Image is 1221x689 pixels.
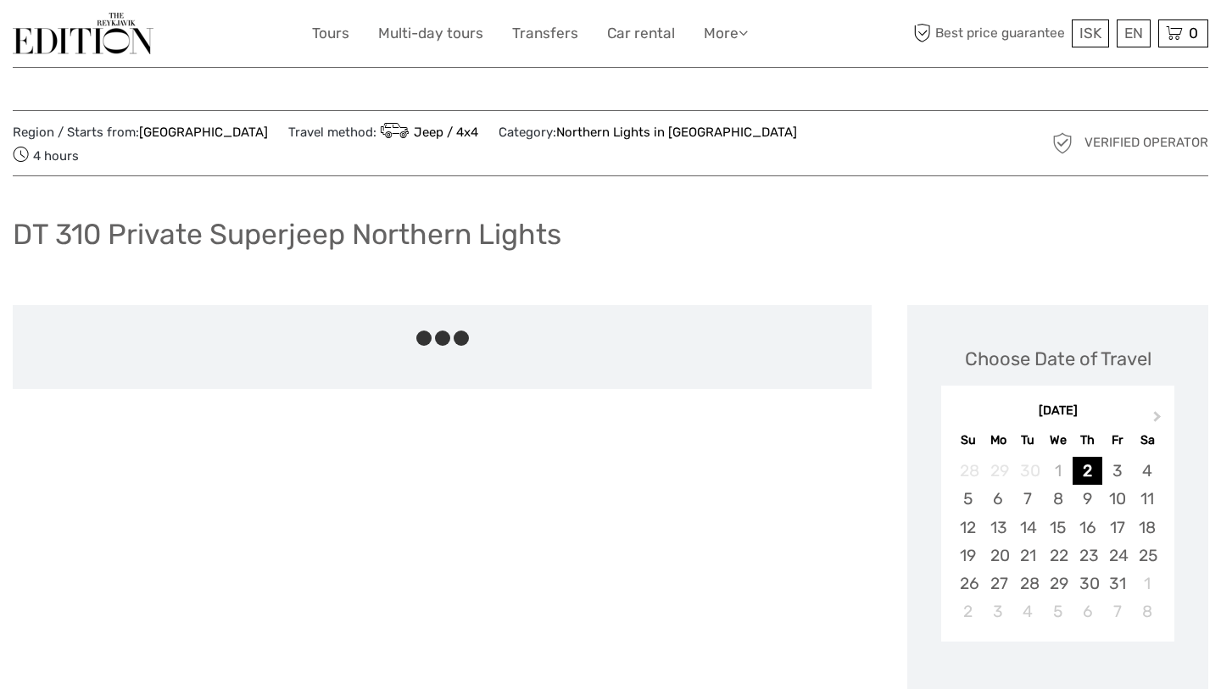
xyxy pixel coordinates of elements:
[1102,485,1132,513] div: Choose Friday, October 10th, 2025
[312,21,349,46] a: Tours
[984,542,1013,570] div: Choose Monday, October 20th, 2025
[1013,542,1043,570] div: Choose Tuesday, October 21st, 2025
[953,457,983,485] div: Not available Sunday, September 28th, 2025
[953,485,983,513] div: Choose Sunday, October 5th, 2025
[378,21,483,46] a: Multi-day tours
[1102,570,1132,597] div: Choose Friday, October 31st, 2025
[946,457,1168,625] div: month 2025-10
[1084,134,1208,152] span: Verified Operator
[1132,457,1162,485] div: Choose Saturday, October 4th, 2025
[965,346,1151,372] div: Choose Date of Travel
[1073,542,1102,570] div: Choose Thursday, October 23rd, 2025
[1102,597,1132,625] div: Choose Friday, November 7th, 2025
[1043,597,1073,625] div: Choose Wednesday, November 5th, 2025
[1146,407,1173,434] button: Next Month
[1013,457,1043,485] div: Not available Tuesday, September 30th, 2025
[13,217,561,252] h1: DT 310 Private Superjeep Northern Lights
[1043,570,1073,597] div: Choose Wednesday, October 29th, 2025
[1132,542,1162,570] div: Choose Saturday, October 25th, 2025
[1073,570,1102,597] div: Choose Thursday, October 30th, 2025
[984,597,1013,625] div: Choose Monday, November 3rd, 2025
[1073,597,1102,625] div: Choose Thursday, November 6th, 2025
[953,570,983,597] div: Choose Sunday, October 26th, 2025
[376,125,478,140] a: Jeep / 4x4
[910,19,1068,47] span: Best price guarantee
[1013,597,1043,625] div: Choose Tuesday, November 4th, 2025
[1102,514,1132,542] div: Choose Friday, October 17th, 2025
[1073,514,1102,542] div: Choose Thursday, October 16th, 2025
[499,124,797,142] span: Category:
[1049,130,1076,157] img: verified_operator_grey_128.png
[1073,457,1102,485] div: Choose Thursday, October 2nd, 2025
[953,429,983,452] div: Su
[1013,429,1043,452] div: Tu
[984,514,1013,542] div: Choose Monday, October 13th, 2025
[1102,542,1132,570] div: Choose Friday, October 24th, 2025
[288,119,478,143] span: Travel method:
[1043,542,1073,570] div: Choose Wednesday, October 22nd, 2025
[1132,570,1162,597] div: Choose Saturday, November 1st, 2025
[1013,514,1043,542] div: Choose Tuesday, October 14th, 2025
[1013,485,1043,513] div: Choose Tuesday, October 7th, 2025
[13,13,153,54] img: The Reykjavík Edition
[953,542,983,570] div: Choose Sunday, October 19th, 2025
[984,485,1013,513] div: Choose Monday, October 6th, 2025
[1043,429,1073,452] div: We
[1132,514,1162,542] div: Choose Saturday, October 18th, 2025
[984,457,1013,485] div: Not available Monday, September 29th, 2025
[1186,25,1201,42] span: 0
[953,597,983,625] div: Choose Sunday, November 2nd, 2025
[13,143,79,167] span: 4 hours
[1043,457,1073,485] div: Not available Wednesday, October 1st, 2025
[512,21,578,46] a: Transfers
[941,403,1174,420] div: [DATE]
[984,429,1013,452] div: Mo
[953,514,983,542] div: Choose Sunday, October 12th, 2025
[1132,597,1162,625] div: Choose Saturday, November 8th, 2025
[1043,514,1073,542] div: Choose Wednesday, October 15th, 2025
[1073,485,1102,513] div: Choose Thursday, October 9th, 2025
[984,570,1013,597] div: Choose Monday, October 27th, 2025
[704,21,748,46] a: More
[1132,485,1162,513] div: Choose Saturday, October 11th, 2025
[556,125,797,140] a: Northern Lights in [GEOGRAPHIC_DATA]
[1132,429,1162,452] div: Sa
[1073,429,1102,452] div: Th
[1102,457,1132,485] div: Choose Friday, October 3rd, 2025
[1043,485,1073,513] div: Choose Wednesday, October 8th, 2025
[13,124,268,142] span: Region / Starts from:
[1079,25,1101,42] span: ISK
[1102,429,1132,452] div: Fr
[139,125,268,140] a: [GEOGRAPHIC_DATA]
[607,21,675,46] a: Car rental
[1117,19,1151,47] div: EN
[1013,570,1043,597] div: Choose Tuesday, October 28th, 2025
